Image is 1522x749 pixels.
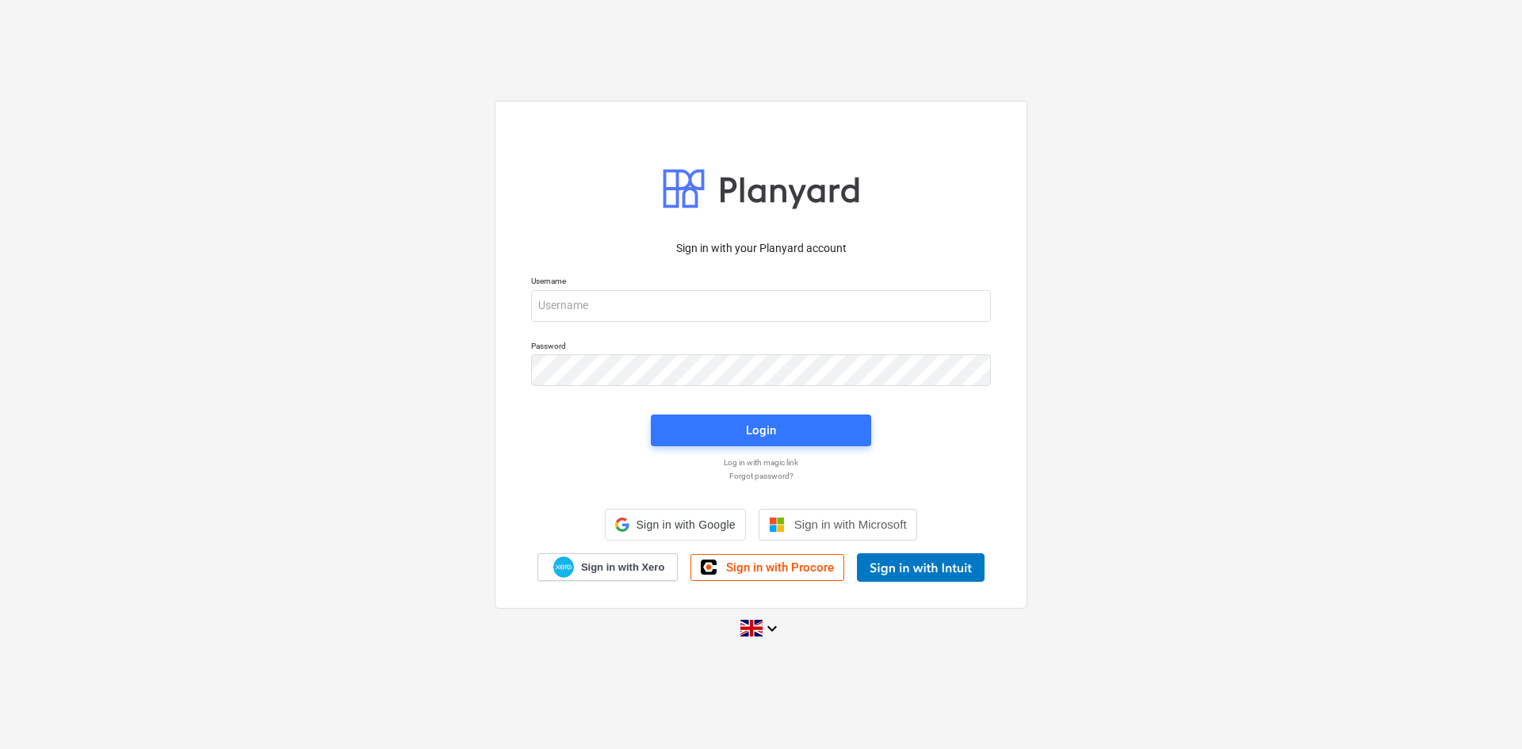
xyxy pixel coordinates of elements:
[523,471,999,481] a: Forgot password?
[523,457,999,468] a: Log in with magic link
[531,290,991,322] input: Username
[769,517,785,533] img: Microsoft logo
[726,560,834,575] span: Sign in with Procore
[531,341,991,354] p: Password
[553,556,574,578] img: Xero logo
[690,554,844,581] a: Sign in with Procore
[636,518,735,531] span: Sign in with Google
[794,518,907,531] span: Sign in with Microsoft
[746,420,776,441] div: Login
[605,509,745,541] div: Sign in with Google
[531,276,991,289] p: Username
[537,553,679,581] a: Sign in with Xero
[763,619,782,638] i: keyboard_arrow_down
[581,560,664,575] span: Sign in with Xero
[531,240,991,257] p: Sign in with your Planyard account
[651,415,871,446] button: Login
